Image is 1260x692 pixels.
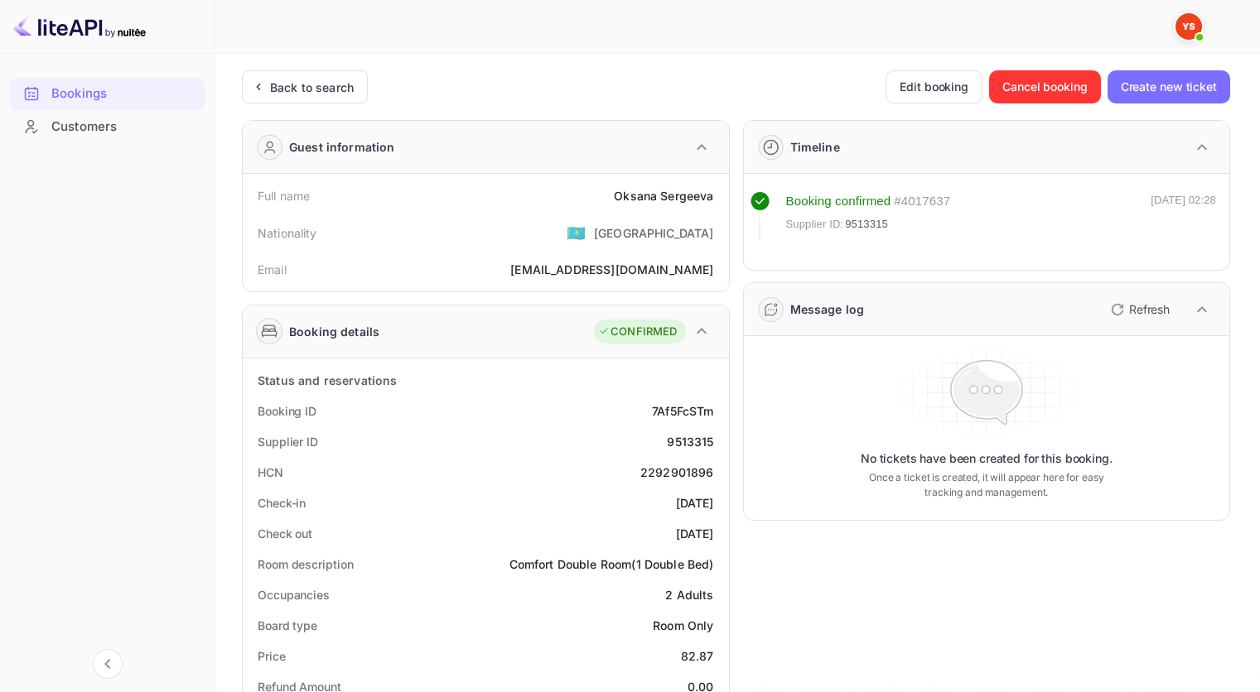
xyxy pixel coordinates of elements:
[93,649,123,679] button: Collapse navigation
[270,79,354,96] div: Back to search
[861,450,1113,467] p: No tickets have been created for this booking.
[258,402,316,420] div: Booking ID
[845,216,888,233] span: 9513315
[289,323,379,340] div: Booking details
[258,617,317,634] div: Board type
[1129,300,1170,318] p: Refresh
[258,224,317,242] div: Nationality
[681,647,714,665] div: 82.87
[258,494,306,512] div: Check-in
[676,494,714,512] div: [DATE]
[258,586,330,603] div: Occupancies
[509,555,714,573] div: Comfort Double Room(1 Double Bed)
[665,586,713,603] div: 2 Adults
[51,118,196,137] div: Customers
[786,192,891,211] div: Booking confirmed
[567,218,586,247] span: United States
[886,70,982,103] button: Edit booking
[1101,296,1176,323] button: Refresh
[676,525,714,542] div: [DATE]
[258,187,310,204] div: Full name
[258,647,286,665] div: Price
[10,78,205,108] a: Bookings
[258,525,312,542] div: Check out
[640,464,714,481] div: 2292901896
[790,300,865,318] div: Message log
[667,433,713,450] div: 9513315
[857,470,1117,500] p: Once a ticket is created, it will appear here for easy tracking and management.
[598,324,677,340] div: CONFIRMED
[258,433,318,450] div: Supplier ID
[1151,192,1216,240] div: [DATE] 02:28
[790,138,840,156] div: Timeline
[258,261,287,278] div: Email
[989,70,1101,103] button: Cancel booking
[1176,13,1202,40] img: Yandex Support
[258,555,353,573] div: Room description
[652,402,713,420] div: 7Af5FcSTm
[1108,70,1230,103] button: Create new ticket
[894,192,950,211] div: # 4017637
[13,13,146,40] img: LiteAPI logo
[10,78,205,110] div: Bookings
[51,84,196,103] div: Bookings
[258,464,283,481] div: HCN
[594,224,714,242] div: [GEOGRAPHIC_DATA]
[510,261,713,278] div: [EMAIL_ADDRESS][DOMAIN_NAME]
[258,372,397,389] div: Status and reservations
[614,187,713,204] div: Oksana Sergeeva
[10,111,205,143] div: Customers
[10,111,205,142] a: Customers
[653,617,713,634] div: Room Only
[786,216,844,233] span: Supplier ID:
[289,138,395,156] div: Guest information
